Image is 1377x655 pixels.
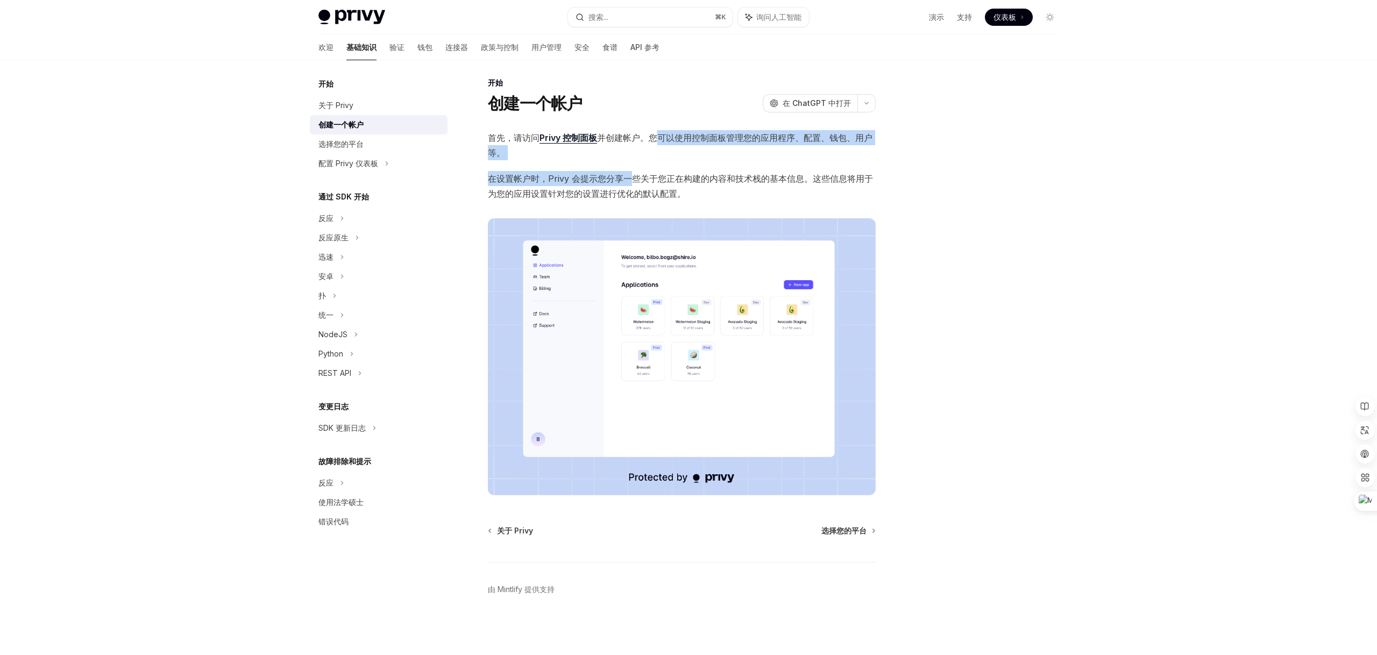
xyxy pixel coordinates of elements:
[318,291,326,300] font: 扑
[821,526,867,535] font: 选择您的平台
[929,12,944,23] a: 演示
[993,12,1016,22] font: 仪表板
[318,233,349,242] font: 反应原生
[417,42,432,52] font: 钱包
[318,79,333,88] font: 开始
[957,12,972,22] font: 支持
[310,512,448,531] a: 错误代码
[346,34,377,60] a: 基础知识
[1041,9,1059,26] button: 切换暗模式
[488,173,873,199] font: 在设置帐户时，Privy 会提示您分享一些关于您正在构建的内容和技术栈的基本信息。这些信息将用于为您的应用设置针对您的设置进行优化的默认配置。
[318,478,333,487] font: 反应
[310,115,448,134] a: 创建一个帐户
[630,42,659,52] font: API 参考
[602,42,617,52] font: 食谱
[318,272,333,281] font: 安卓
[318,139,364,148] font: 选择您的平台
[488,218,876,495] img: 图片/Dash.png
[489,525,533,536] a: 关于 Privy
[929,12,944,22] font: 演示
[588,12,608,22] font: 搜索...
[318,497,364,507] font: 使用法学硕士
[318,330,347,339] font: NodeJS
[715,13,721,21] font: ⌘
[630,34,659,60] a: API 参考
[318,120,364,129] font: 创建一个帐户
[721,13,726,21] font: K
[574,34,590,60] a: 安全
[488,584,555,595] a: 由 Mintlify 提供支持
[445,34,468,60] a: 连接器
[481,34,519,60] a: 政策与控制
[318,10,385,25] img: 灯光标志
[488,94,583,113] font: 创建一个帐户
[318,423,366,432] font: SDK 更新日志
[763,94,857,112] button: 在 ChatGPT 中打开
[783,98,851,108] font: 在 ChatGPT 中打开
[389,34,404,60] a: 验证
[488,132,540,143] font: 首先，请访问
[540,132,597,143] font: Privy 控制面板
[574,42,590,52] font: 安全
[318,402,349,411] font: 变更日志
[346,42,377,52] font: 基础知识
[318,252,333,261] font: 迅速
[821,525,875,536] a: 选择您的平台
[310,96,448,115] a: 关于 Privy
[481,42,519,52] font: 政策与控制
[445,42,468,52] font: 连接器
[531,42,562,52] font: 用户管理
[318,159,378,168] font: 配置 Privy 仪表板
[957,12,972,23] a: 支持
[531,34,562,60] a: 用户管理
[756,12,801,22] font: 询问人工智能
[318,517,349,526] font: 错误代码
[488,585,555,594] font: 由 Mintlify 提供支持
[310,493,448,512] a: 使用法学硕士
[318,349,343,358] font: Python
[497,526,533,535] font: 关于 Privy
[318,42,333,52] font: 欢迎
[417,34,432,60] a: 钱包
[738,8,809,27] button: 询问人工智能
[318,34,333,60] a: 欢迎
[602,34,617,60] a: 食谱
[568,8,733,27] button: 搜索...⌘K
[488,78,503,87] font: 开始
[318,368,351,378] font: REST API
[310,134,448,154] a: 选择您的平台
[318,310,333,319] font: 统一
[488,132,872,158] font: 并创建帐户。您可以使用控制面板管理您的应用程序、配置、钱包、用户等。
[318,213,333,223] font: 反应
[318,457,371,466] font: 故障排除和提示
[540,132,597,144] a: Privy 控制面板
[318,101,353,110] font: 关于 Privy
[985,9,1033,26] a: 仪表板
[389,42,404,52] font: 验证
[318,192,369,201] font: 通过 SDK 开始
